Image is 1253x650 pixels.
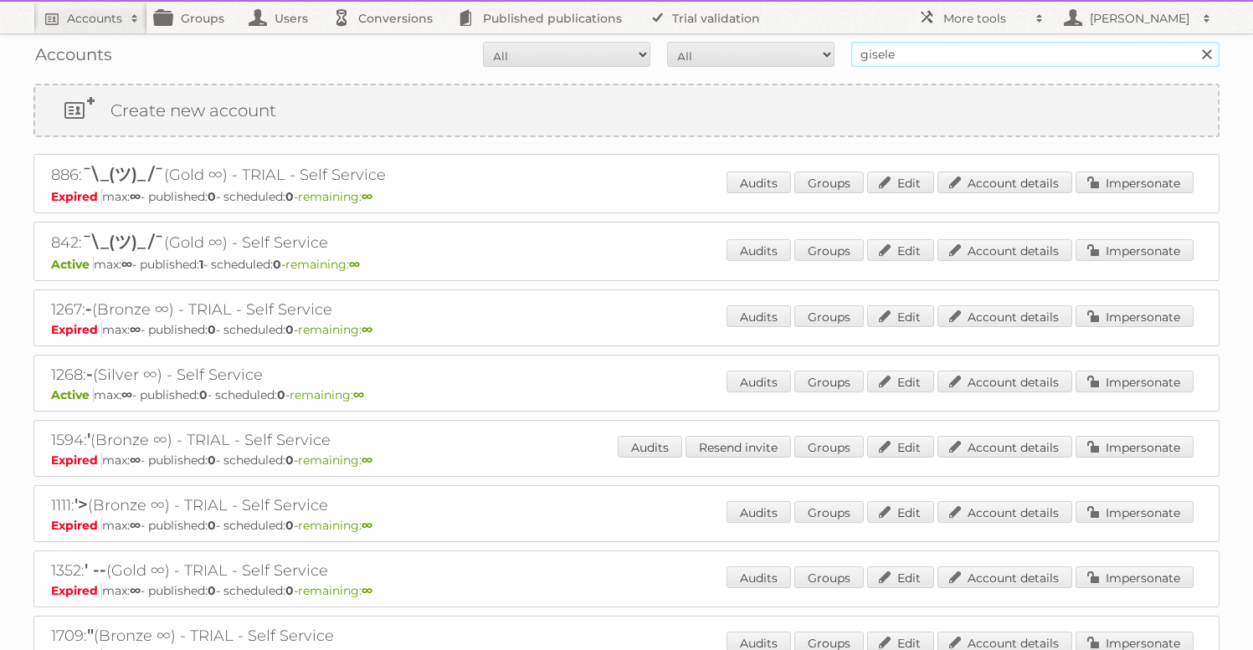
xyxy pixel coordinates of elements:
a: Account details [937,371,1072,392]
strong: ∞ [121,257,132,272]
h2: 1267: (Bronze ∞) - TRIAL - Self Service [51,299,637,320]
a: Account details [937,501,1072,523]
strong: ∞ [130,322,141,337]
a: Audits [727,501,791,523]
a: Accounts [33,2,147,33]
strong: ∞ [130,453,141,468]
a: Conversions [325,2,449,33]
a: Audits [727,171,791,193]
a: Impersonate [1076,239,1194,261]
h2: [PERSON_NAME] [1086,10,1194,27]
a: Impersonate [1076,171,1194,193]
span: Expired [51,518,102,533]
p: max: - published: - scheduled: - [51,257,1202,272]
a: [PERSON_NAME] [1052,2,1220,33]
strong: 0 [285,583,294,598]
span: ¯\_(ツ)_/¯ [82,232,164,252]
a: Create new account [35,85,1218,136]
a: Edit [867,239,934,261]
span: Expired [51,189,102,204]
strong: ∞ [353,387,364,402]
a: Users [241,2,325,33]
a: Groups [147,2,241,33]
p: max: - published: - scheduled: - [51,518,1202,533]
strong: ∞ [121,387,132,402]
span: remaining: [298,583,372,598]
h2: 886: (Gold ∞) - TRIAL - Self Service [51,163,637,187]
span: remaining: [298,189,372,204]
strong: ∞ [362,583,372,598]
span: ¯\_(ツ)_/¯ [82,164,164,184]
a: Edit [867,171,934,193]
p: max: - published: - scheduled: - [51,322,1202,337]
strong: 0 [208,583,216,598]
h2: 1268: (Silver ∞) - Self Service [51,364,637,386]
span: remaining: [298,453,372,468]
a: Audits [727,371,791,392]
a: Groups [794,239,864,261]
a: Audits [727,239,791,261]
p: max: - published: - scheduled: - [51,189,1202,204]
a: Trial validation [639,2,777,33]
a: Groups [794,171,864,193]
a: Groups [794,501,864,523]
h2: More tools [943,10,1027,27]
span: '> [74,494,88,514]
strong: 0 [208,322,216,337]
a: Groups [794,305,864,327]
a: Account details [937,239,1072,261]
strong: ∞ [362,518,372,533]
span: remaining: [298,518,372,533]
span: Expired [51,453,102,468]
span: remaining: [290,387,364,402]
span: ' [87,429,90,449]
a: Impersonate [1076,305,1194,327]
a: Groups [794,566,864,588]
strong: 0 [285,322,294,337]
span: remaining: [285,257,360,272]
strong: ∞ [362,453,372,468]
strong: 0 [273,257,281,272]
span: - [85,299,92,319]
strong: 0 [208,189,216,204]
h2: 842: (Gold ∞) - Self Service [51,231,637,255]
strong: ∞ [130,583,141,598]
p: max: - published: - scheduled: - [51,453,1202,468]
strong: 1 [199,257,203,272]
a: Groups [794,436,864,458]
strong: 0 [285,518,294,533]
span: remaining: [298,322,372,337]
a: Groups [794,371,864,392]
p: max: - published: - scheduled: - [51,583,1202,598]
a: Edit [867,305,934,327]
a: Edit [867,501,934,523]
strong: ∞ [362,189,372,204]
strong: 0 [208,453,216,468]
strong: ∞ [130,518,141,533]
strong: 0 [199,387,208,402]
a: Audits [727,305,791,327]
a: Edit [867,436,934,458]
h2: 1709: (Bronze ∞) - TRIAL - Self Service [51,625,637,647]
h2: Accounts [67,10,122,27]
a: Edit [867,371,934,392]
strong: 0 [277,387,285,402]
strong: ∞ [130,189,141,204]
a: Account details [937,171,1072,193]
h2: 1594: (Bronze ∞) - TRIAL - Self Service [51,429,637,451]
a: Account details [937,305,1072,327]
a: Impersonate [1076,566,1194,588]
h2: 1111: (Bronze ∞) - TRIAL - Self Service [51,494,637,516]
span: Active [51,387,94,402]
a: Edit [867,566,934,588]
a: More tools [910,2,1052,33]
span: ' -- [85,560,106,580]
a: Audits [618,436,682,458]
a: Resend invite [686,436,791,458]
strong: ∞ [362,322,372,337]
a: Account details [937,566,1072,588]
strong: ∞ [349,257,360,272]
a: Impersonate [1076,371,1194,392]
strong: 0 [285,453,294,468]
a: Published publications [449,2,639,33]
